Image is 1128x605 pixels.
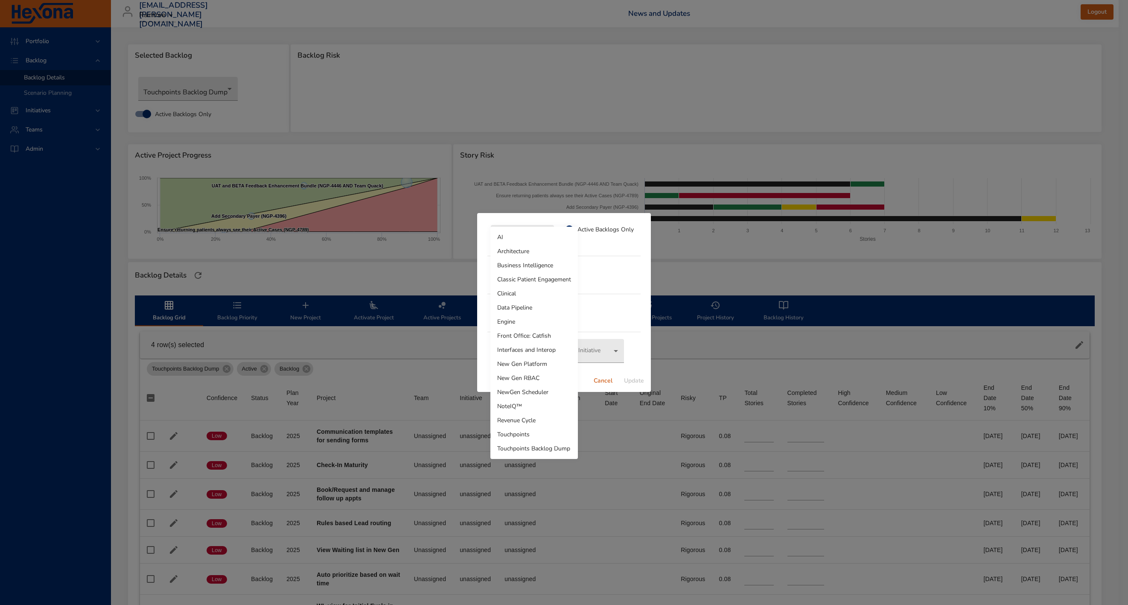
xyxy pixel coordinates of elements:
li: Touchpoints Backlog Dump [490,441,578,456]
li: Business Intelligence [490,258,578,272]
li: NewGen Scheduler [490,385,578,399]
li: Classic Patient Engagement [490,272,578,286]
li: Interfaces and Interop [490,343,578,357]
li: Architecture [490,244,578,258]
li: Revenue Cycle [490,413,578,427]
li: Clinical [490,286,578,301]
li: Engine [490,315,578,329]
li: AI [490,230,578,244]
li: New Gen RBAC [490,371,578,385]
li: Data Pipeline [490,301,578,315]
li: New Gen Platform [490,357,578,371]
li: Touchpoints [490,427,578,441]
li: NoteIQ™ [490,399,578,413]
li: Front Office: Catfish [490,329,578,343]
